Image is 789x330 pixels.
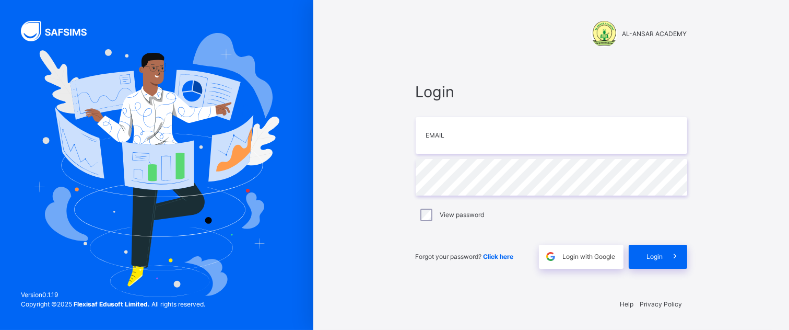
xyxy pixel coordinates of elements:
a: Click here [484,253,514,260]
span: Login [416,81,687,103]
img: SAFSIMS Logo [21,21,99,41]
span: Version 0.1.19 [21,290,205,300]
strong: Flexisaf Edusoft Limited. [74,300,150,308]
img: google.396cfc9801f0270233282035f929180a.svg [545,251,557,263]
label: View password [440,210,484,220]
span: Forgot your password? [416,253,514,260]
span: Login with Google [563,252,616,261]
span: AL-ANSAR ACADEMY [622,29,687,39]
a: Privacy Policy [640,300,682,308]
span: Login [647,252,663,261]
span: Copyright © 2025 All rights reserved. [21,300,205,308]
a: Help [620,300,634,308]
img: Hero Image [34,33,279,297]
